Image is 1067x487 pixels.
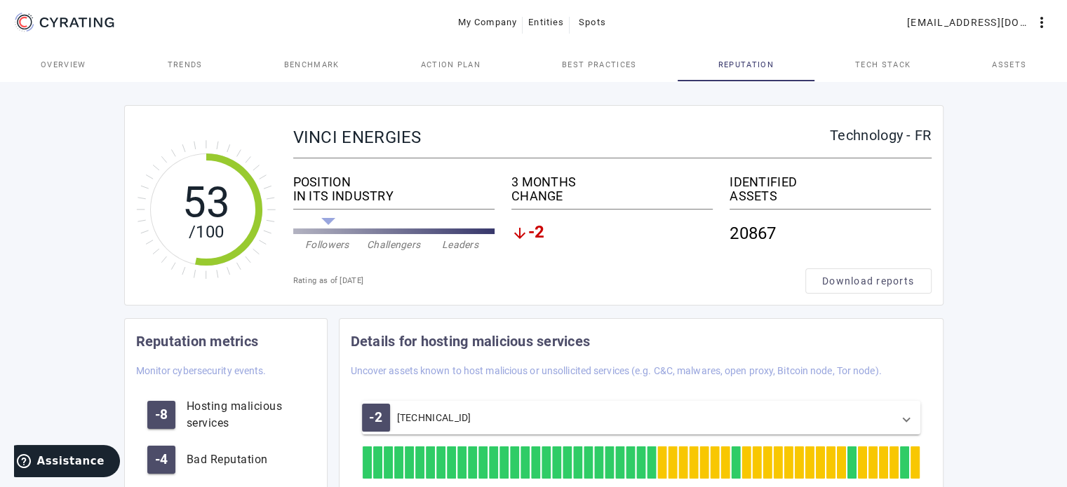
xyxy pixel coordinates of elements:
mat-card-title: Reputation metrics [136,330,259,352]
span: Reputation [718,61,774,69]
div: 3 MONTHS [511,175,713,189]
span: -2 [369,411,382,425]
button: Spots [570,10,615,35]
div: CHANGE [511,189,713,203]
g: CYRATING [40,18,114,27]
button: Download reports [805,268,932,294]
span: Assets [992,61,1026,69]
span: Trends [168,61,203,69]
div: Leaders [427,238,494,252]
div: ASSETS [730,189,931,203]
span: -2 [528,225,545,242]
iframe: Ouvre un widget dans lequel vous pouvez trouver plus d’informations [14,445,120,480]
span: Benchmark [284,61,340,69]
mat-card-subtitle: Monitor cybersecurity events. [136,363,267,378]
span: [EMAIL_ADDRESS][DOMAIN_NAME] [907,11,1033,34]
span: Action Plan [420,61,481,69]
span: -8 [155,408,168,422]
span: Download reports [822,274,914,288]
div: VINCI ENERGIES [293,128,831,146]
span: Spots [579,11,606,34]
mat-icon: more_vert [1033,14,1050,31]
div: 20867 [730,215,931,252]
span: Best practices [562,61,636,69]
button: My Company [452,10,523,35]
span: -4 [155,453,168,467]
mat-expansion-panel-header: -2[TECHNICAL_ID]Tags [362,401,920,434]
span: Entities [528,11,564,34]
div: Rating as of [DATE] [293,274,805,288]
button: -8Hosting malicious services [136,395,316,434]
div: Technology - FR [830,128,932,142]
span: Overview [41,61,86,69]
mat-card-title: Details for hosting malicious services [351,330,591,352]
div: Challengers [361,238,427,252]
div: IDENTIFIED [730,175,931,189]
div: POSITION [293,175,495,189]
mat-icon: arrow_downward [511,225,528,242]
tspan: /100 [188,222,223,242]
span: Tech Stack [855,61,911,69]
button: -4Bad Reputation [136,440,316,479]
button: [EMAIL_ADDRESS][DOMAIN_NAME] [901,10,1056,35]
span: My Company [458,11,518,34]
div: IN ITS INDUSTRY [293,189,495,203]
div: [TECHNICAL_ID] [397,411,471,425]
div: Followers [294,238,361,252]
div: Bad Reputation [187,451,304,468]
div: Hosting malicious services [187,398,304,432]
mat-card-subtitle: Uncover assets known to host malicious or unsollicited services (e.g. C&C, malwares, open proxy, ... [351,363,882,378]
button: Entities [523,10,570,35]
tspan: 53 [182,177,230,227]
